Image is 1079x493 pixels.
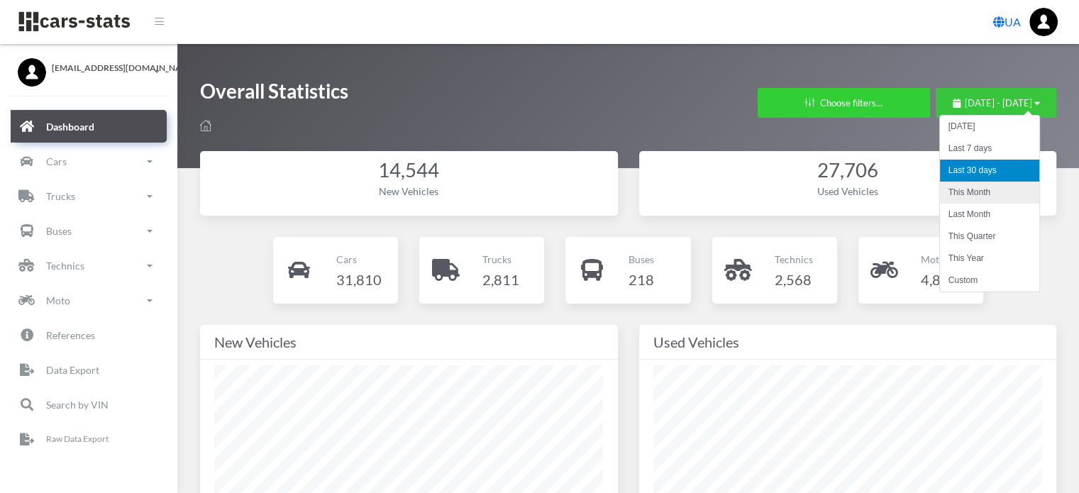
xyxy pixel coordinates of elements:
a: Dashboard [11,111,167,143]
li: [DATE] [940,116,1039,138]
a: [EMAIL_ADDRESS][DOMAIN_NAME] [18,58,160,74]
h4: 218 [629,268,654,291]
span: [DATE] - [DATE] [965,97,1032,109]
li: Last Month [940,204,1039,226]
a: Search by VIN [11,389,167,421]
li: This Year [940,248,1039,270]
p: Raw Data Export [46,432,109,448]
p: References [46,326,95,344]
a: Buses [11,215,167,248]
p: Cars [336,250,381,268]
p: Technics [775,250,813,268]
div: Used Vehicles [653,184,1043,199]
p: Buses [46,222,72,240]
h1: Overall Statistics [200,78,348,111]
a: UA [987,8,1027,36]
button: Choose filters... [758,88,930,118]
li: This Month [940,182,1039,204]
p: Technics [46,257,84,275]
h4: 2,568 [775,268,813,291]
div: 14,544 [214,157,604,184]
p: Cars [46,153,67,170]
a: Cars [11,145,167,178]
p: Dashboard [46,118,94,135]
span: [EMAIL_ADDRESS][DOMAIN_NAME] [52,62,160,74]
div: 27,706 [653,157,1043,184]
a: Moto [11,284,167,317]
img: ... [1029,8,1058,36]
div: Used Vehicles [653,331,1043,353]
a: Data Export [11,354,167,387]
div: New Vehicles [214,331,604,353]
h4: 4,843 [921,268,958,291]
button: [DATE] - [DATE] [936,88,1056,118]
p: Search by VIN [46,396,109,414]
li: Custom [940,270,1039,292]
p: Moto [46,292,70,309]
li: This Quarter [940,226,1039,248]
a: Raw Data Export [11,423,167,456]
li: Last 7 days [940,138,1039,160]
h4: 31,810 [336,268,381,291]
div: New Vehicles [214,184,604,199]
a: Technics [11,250,167,282]
img: navbar brand [18,11,131,33]
a: Trucks [11,180,167,213]
p: Data Export [46,361,99,379]
a: References [11,319,167,352]
p: Buses [629,250,654,268]
h4: 2,811 [482,268,519,291]
p: Moto [921,250,958,268]
p: Trucks [46,187,75,205]
li: Last 30 days [940,160,1039,182]
p: Trucks [482,250,519,268]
